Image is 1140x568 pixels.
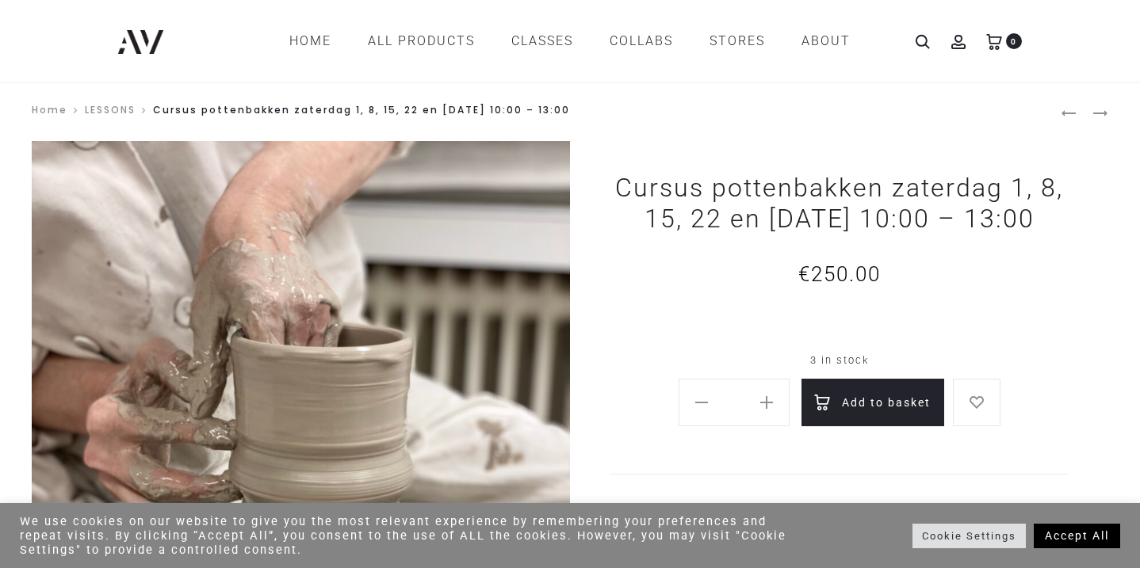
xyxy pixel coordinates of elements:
[289,28,331,55] a: Home
[1061,98,1108,125] nav: Product navigation
[610,342,1069,379] p: 3 in stock
[953,379,1000,426] a: Add to wishlist
[511,28,573,55] a: CLASSES
[1034,524,1120,548] a: Accept All
[986,33,1002,48] a: 0
[610,28,673,55] a: COLLABS
[798,262,881,286] bdi: 250.00
[801,28,851,55] a: ABOUT
[710,28,765,55] a: STORES
[20,514,790,557] div: We use cookies on our website to give you the most relevant experience by remembering your prefer...
[912,524,1026,548] a: Cookie Settings
[610,173,1069,234] h1: Cursus pottenbakken zaterdag 1, 8, 15, 22 en [DATE] 10:00 – 13:00
[368,28,475,55] a: All products
[798,262,811,286] span: €
[717,385,752,420] input: Product quantity
[1006,33,1022,49] span: 0
[32,103,67,116] a: Home
[85,103,136,116] a: LESSONS
[32,98,1061,125] nav: Cursus pottenbakken zaterdag 1, 8, 15, 22 en [DATE] 10:00 – 13:00
[801,379,944,426] button: Add to basket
